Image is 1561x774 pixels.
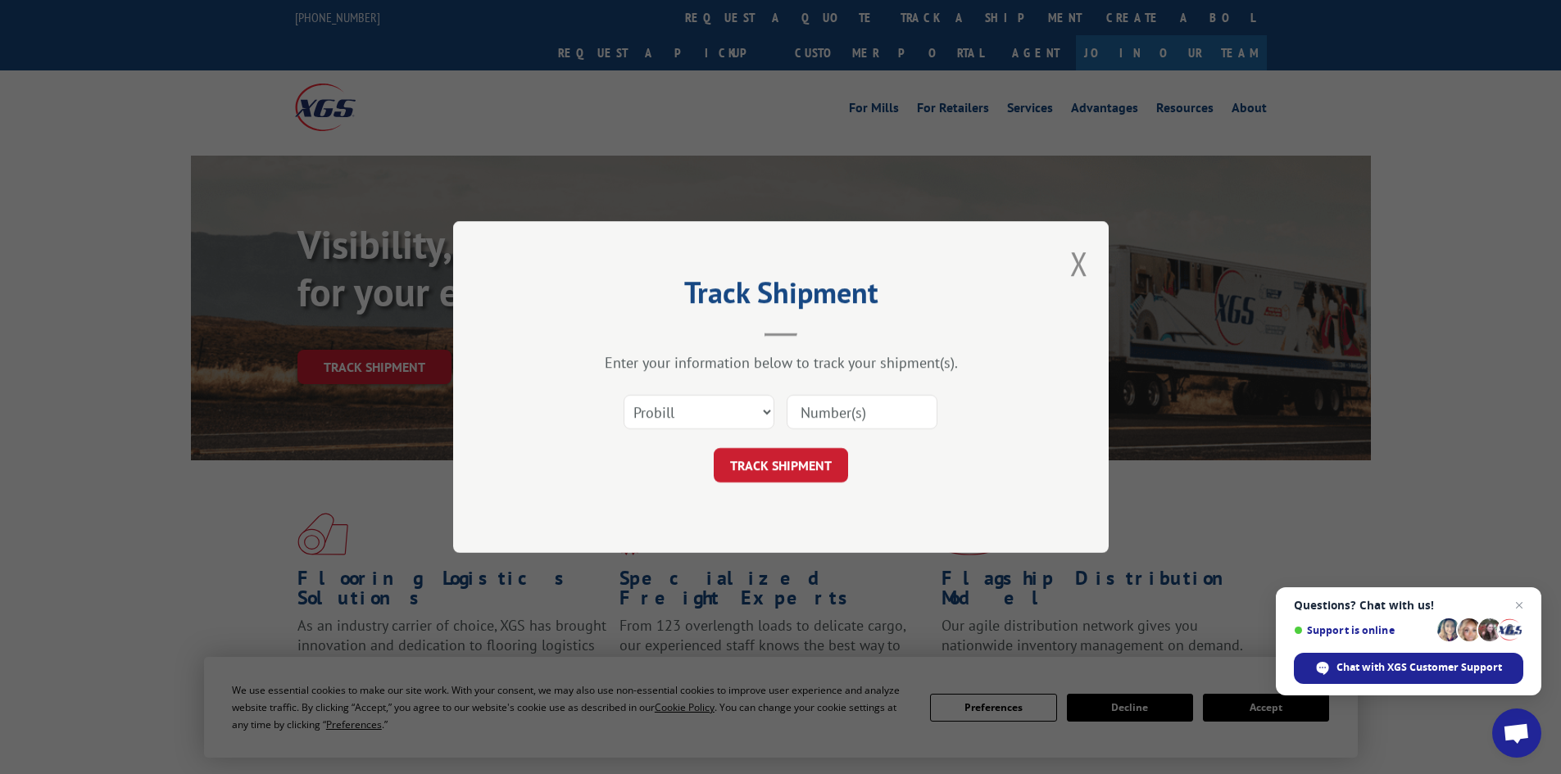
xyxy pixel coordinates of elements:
[535,353,1027,372] div: Enter your information below to track your shipment(s).
[1509,595,1529,615] span: Close chat
[535,281,1027,312] h2: Track Shipment
[1294,653,1523,684] div: Chat with XGS Customer Support
[1336,660,1502,675] span: Chat with XGS Customer Support
[1492,708,1541,758] div: Open chat
[787,395,937,429] input: Number(s)
[1294,599,1523,612] span: Questions? Chat with us!
[1294,624,1432,636] span: Support is online
[714,448,848,482] button: TRACK SHIPMENT
[1070,242,1088,285] button: Close modal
